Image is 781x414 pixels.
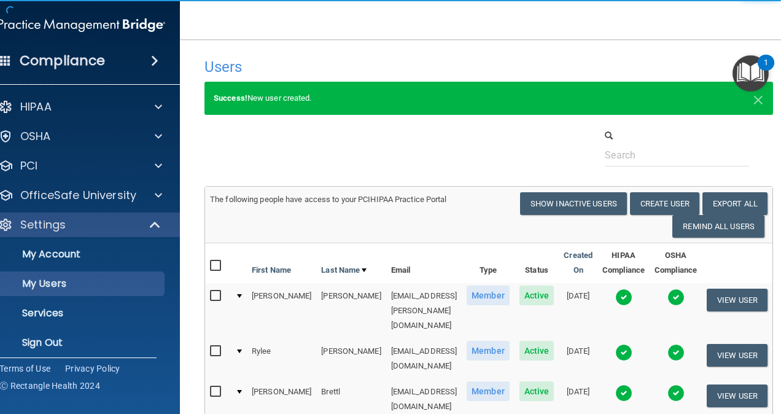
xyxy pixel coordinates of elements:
td: [PERSON_NAME] [247,283,316,338]
td: [EMAIL_ADDRESS][DOMAIN_NAME] [386,338,462,379]
p: OSHA [20,129,51,144]
a: Export All [702,192,767,215]
h4: Compliance [20,52,105,69]
a: Created On [564,248,593,278]
p: OfficeSafe University [20,188,136,203]
th: Status [515,243,559,283]
td: [EMAIL_ADDRESS][PERSON_NAME][DOMAIN_NAME] [386,283,462,338]
span: × [753,86,764,111]
button: View User [707,289,767,311]
button: Create User [630,192,699,215]
td: Rylee [247,338,316,379]
button: Remind All Users [672,215,764,238]
td: [PERSON_NAME] [316,338,386,379]
td: [PERSON_NAME] [316,283,386,338]
th: Email [386,243,462,283]
a: Privacy Policy [65,362,120,375]
span: Active [519,286,554,305]
button: View User [707,385,767,407]
p: PCI [20,158,37,173]
span: Member [467,341,510,361]
button: View User [707,344,767,367]
p: Settings [20,217,66,232]
img: tick.e7d51cea.svg [667,344,685,361]
a: Last Name [321,263,367,278]
img: tick.e7d51cea.svg [615,289,632,306]
span: Member [467,381,510,401]
h4: Users [204,59,529,75]
strong: Success! [214,93,247,103]
img: tick.e7d51cea.svg [667,289,685,306]
span: Member [467,286,510,305]
span: Active [519,381,554,401]
a: First Name [252,263,291,278]
span: The following people have access to your PCIHIPAA Practice Portal [210,195,447,204]
button: Close [753,91,764,106]
button: Show Inactive Users [520,192,627,215]
th: OSHA Compliance [650,243,702,283]
input: Search [605,144,749,166]
img: tick.e7d51cea.svg [615,344,632,361]
p: HIPAA [20,100,52,114]
div: 1 [764,63,768,79]
span: Active [519,341,554,361]
div: New user created. [204,82,773,115]
img: tick.e7d51cea.svg [615,385,632,402]
button: Open Resource Center, 1 new notification [732,55,769,92]
th: HIPAA Compliance [597,243,650,283]
td: [DATE] [559,338,597,379]
th: Type [462,243,515,283]
td: [DATE] [559,283,597,338]
img: tick.e7d51cea.svg [667,385,685,402]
